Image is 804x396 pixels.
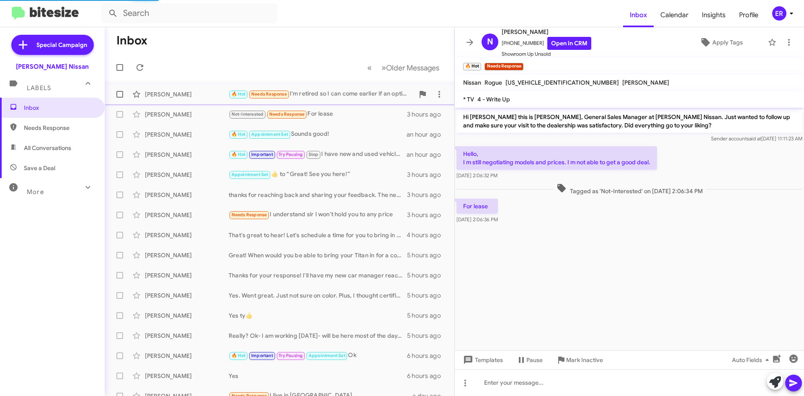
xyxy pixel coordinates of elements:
[407,271,448,280] div: 5 hours ago
[407,150,448,159] div: an hour ago
[24,104,95,112] span: Inbox
[772,6,786,21] div: ER
[229,109,407,119] div: For lease
[407,311,448,320] div: 5 hours ago
[145,191,229,199] div: [PERSON_NAME]
[463,63,481,70] small: 🔥 Hot
[732,352,772,368] span: Auto Fields
[407,191,448,199] div: 3 hours ago
[367,62,372,73] span: «
[407,251,448,259] div: 5 hours ago
[362,59,377,76] button: Previous
[765,6,795,21] button: ER
[27,188,44,196] span: More
[386,63,439,72] span: Older Messages
[145,291,229,300] div: [PERSON_NAME]
[502,37,591,50] span: [PHONE_NUMBER]
[24,144,71,152] span: All Conversations
[232,91,246,97] span: 🔥 Hot
[456,199,498,214] p: For lease
[407,372,448,380] div: 6 hours ago
[278,353,303,358] span: Try Pausing
[566,352,603,368] span: Mark Inactive
[229,170,407,179] div: ​👍​ to “ Great! See you here! ”
[407,331,448,340] div: 5 hours ago
[502,50,591,58] span: Showroom Up Unsold
[376,59,444,76] button: Next
[232,353,246,358] span: 🔥 Hot
[747,135,761,142] span: said at
[101,3,277,23] input: Search
[145,331,229,340] div: [PERSON_NAME]
[487,35,493,49] span: N
[463,79,481,86] span: Nissan
[461,352,503,368] span: Templates
[229,210,407,220] div: I understand sir I won't hold you to any price
[16,62,89,71] div: [PERSON_NAME] Nissan
[654,3,695,27] a: Calendar
[232,111,264,117] span: Not-Interested
[229,231,407,239] div: That's great to hear! Let's schedule a time for you to bring in your vehicle for an appraisal. Wh...
[232,152,246,157] span: 🔥 Hot
[477,96,510,103] span: 4 - Write Up
[229,129,407,139] div: Sounds good!
[229,311,407,320] div: Yes ty👍
[251,91,287,97] span: Needs Response
[456,109,802,133] p: Hi [PERSON_NAME] this is [PERSON_NAME], General Sales Manager at [PERSON_NAME] Nissan. Just wante...
[623,3,654,27] a: Inbox
[229,271,407,280] div: Thanks for your response! I'll have my new car manager reach out to you with our bet pricing on a...
[116,34,147,47] h1: Inbox
[549,352,610,368] button: Mark Inactive
[711,135,802,142] span: Sender account [DATE] 11:11:23 AM
[24,124,95,132] span: Needs Response
[36,41,87,49] span: Special Campaign
[145,211,229,219] div: [PERSON_NAME]
[732,3,765,27] span: Profile
[27,84,51,92] span: Labels
[712,35,743,50] span: Apply Tags
[269,111,305,117] span: Needs Response
[145,352,229,360] div: [PERSON_NAME]
[145,110,229,119] div: [PERSON_NAME]
[526,352,543,368] span: Pause
[407,110,448,119] div: 3 hours ago
[553,183,706,195] span: Tagged as 'Not-Interested' on [DATE] 2:06:34 PM
[407,291,448,300] div: 5 hours ago
[251,353,273,358] span: Important
[484,79,502,86] span: Rogue
[145,251,229,259] div: [PERSON_NAME]
[145,311,229,320] div: [PERSON_NAME]
[484,63,523,70] small: Needs Response
[24,164,55,172] span: Save a Deal
[502,27,591,37] span: [PERSON_NAME]
[11,35,94,55] a: Special Campaign
[229,372,407,380] div: Yes
[695,3,732,27] a: Insights
[232,132,246,137] span: 🔥 Hot
[251,132,288,137] span: Appointment Set
[309,152,319,157] span: Stop
[229,89,414,99] div: I'm retired so I can come earlier if an option. Otherwise, 6:30 is ok.
[456,172,497,179] span: [DATE] 2:06:32 PM
[145,231,229,239] div: [PERSON_NAME]
[381,62,386,73] span: »
[547,37,591,50] a: Open in CRM
[145,90,229,98] div: [PERSON_NAME]
[232,172,268,177] span: Appointment Set
[229,331,407,340] div: Really? Ok- I am working [DATE]- will be here most of the day. But I'd love to hear what you can ...
[456,146,657,170] p: Hello, I m still negotiating models and prices. I m not able to get a good deal.
[309,353,345,358] span: Appointment Set
[363,59,444,76] nav: Page navigation example
[678,35,764,50] button: Apply Tags
[229,191,407,199] div: thanks for reaching back and sharing your feedback. The negotiating part of the car business can ...
[407,231,448,239] div: 4 hours ago
[229,150,407,159] div: I have new and used vehicles available! Looking for anything specific ?
[229,291,407,300] div: Yes. Went great. Just not sure on color. Plus, I thought certified cars were included in the pric...
[725,352,779,368] button: Auto Fields
[145,150,229,159] div: [PERSON_NAME]
[622,79,669,86] span: [PERSON_NAME]
[456,216,498,223] span: [DATE] 2:06:36 PM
